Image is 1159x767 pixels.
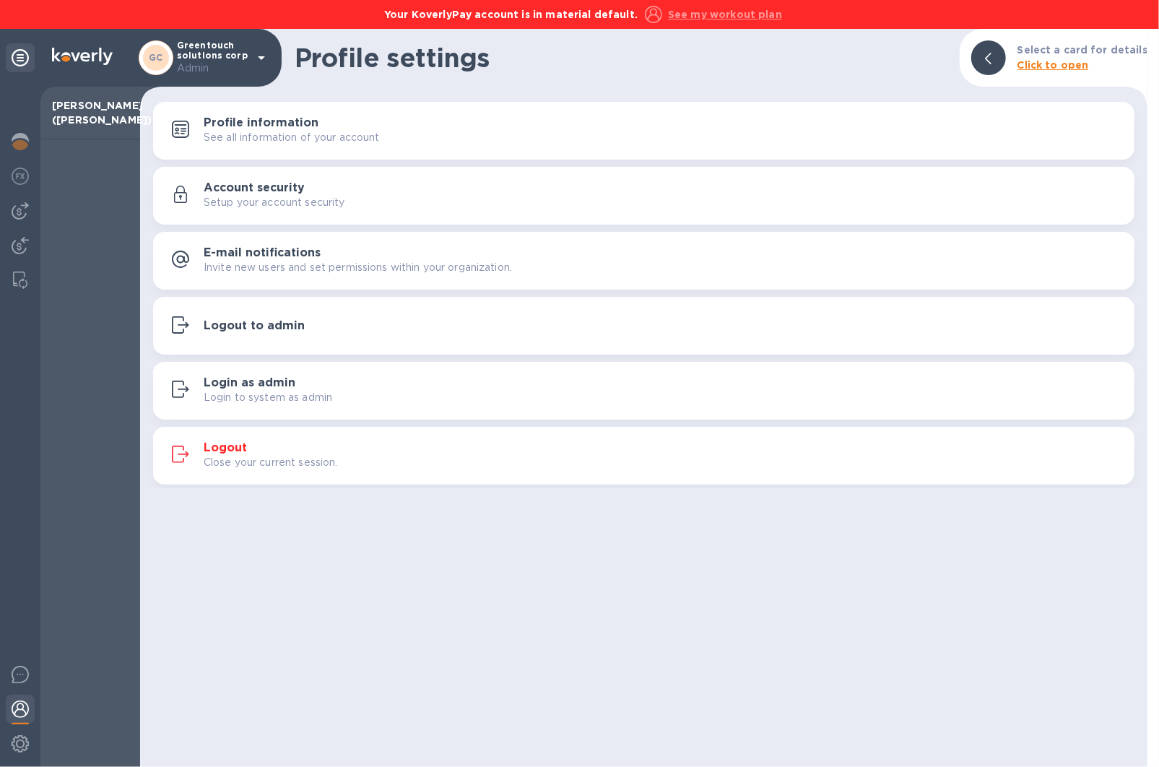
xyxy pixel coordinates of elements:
img: Foreign exchange [12,168,29,185]
b: Click to open [1017,59,1089,71]
h3: Profile information [204,116,318,130]
button: E-mail notificationsInvite new users and set permissions within your organization. [153,232,1134,290]
h3: Logout [204,441,247,455]
button: Account securitySetup your account security [153,167,1134,225]
h3: Account security [204,181,305,195]
b: GC [149,52,163,63]
h3: E-mail notifications [204,246,321,260]
img: Logo [52,48,113,65]
h1: Profile settings [295,43,948,73]
p: Close your current session. [204,455,338,470]
button: LogoutClose your current session. [153,427,1134,485]
p: Invite new users and set permissions within your organization. [204,260,512,275]
b: Your KoverlyPay account is in material default. [384,9,638,20]
p: See all information of your account [204,130,380,145]
p: Admin [177,61,249,76]
button: Profile informationSee all information of your account [153,102,1134,160]
u: See my workout plan [668,9,782,20]
div: Unpin categories [6,43,35,72]
button: Logout to admin [153,297,1134,355]
p: Greentouch solutions corp [177,40,249,76]
p: Setup your account security [204,195,345,210]
button: Login as adminLogin to system as admin [153,362,1134,420]
b: Select a card for details [1017,44,1147,56]
h3: Login as admin [204,376,295,390]
h3: Logout to admin [204,319,305,333]
p: Login to system as admin [204,390,332,405]
p: [PERSON_NAME] ([PERSON_NAME]) [52,98,129,127]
